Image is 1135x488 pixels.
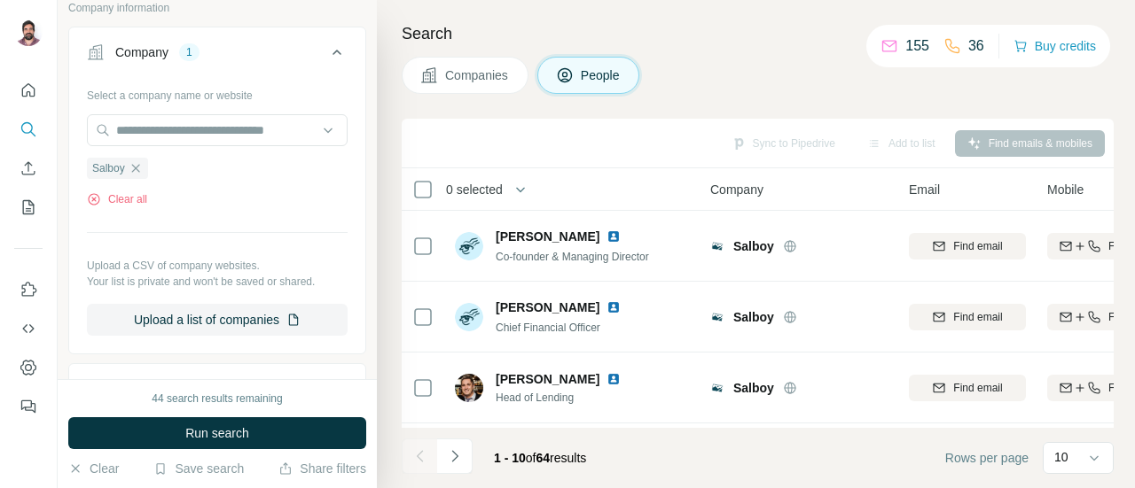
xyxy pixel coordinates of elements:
[953,238,1002,254] span: Find email
[455,303,483,331] img: Avatar
[710,181,763,198] span: Company
[733,379,774,397] span: Salboy
[153,460,244,477] button: Save search
[455,374,483,402] img: Avatar
[496,251,649,263] span: Co-founder & Managing Director
[14,152,43,184] button: Enrich CSV
[496,298,599,316] span: [PERSON_NAME]
[1047,181,1084,198] span: Mobile
[494,451,526,465] span: 1 - 10
[607,300,621,314] img: LinkedIn logo
[496,390,642,406] span: Head of Lending
[14,18,43,46] img: Avatar
[526,451,536,465] span: of
[278,460,366,477] button: Share filters
[402,21,1114,46] h4: Search
[92,160,125,176] span: Salboy
[496,228,599,245] span: [PERSON_NAME]
[179,44,200,60] div: 1
[710,239,724,253] img: Logo of Salboy
[733,237,774,255] span: Salboy
[536,451,551,465] span: 64
[14,313,43,345] button: Use Surfe API
[152,391,282,407] div: 44 search results remaining
[14,113,43,145] button: Search
[115,43,168,61] div: Company
[909,181,940,198] span: Email
[14,274,43,306] button: Use Surfe on LinkedIn
[445,66,510,84] span: Companies
[581,66,622,84] span: People
[87,81,348,104] div: Select a company name or website
[905,35,929,57] p: 155
[607,229,621,244] img: LinkedIn logo
[733,308,774,326] span: Salboy
[909,304,1026,330] button: Find email
[69,31,365,81] button: Company1
[185,424,249,442] span: Run search
[87,304,348,336] button: Upload a list of companies
[446,181,503,198] span: 0 selected
[14,352,43,383] button: Dashboard
[87,274,348,290] p: Your list is private and won't be saved or shared.
[710,310,724,324] img: Logo of Salboy
[710,381,724,395] img: Logo of Salboy
[68,460,119,477] button: Clear
[87,191,147,207] button: Clear all
[494,451,586,465] span: results
[455,232,483,260] img: Avatar
[953,380,1002,396] span: Find email
[909,233,1026,259] button: Find email
[437,438,473,474] button: Navigate to next page
[607,372,621,386] img: LinkedIn logo
[496,370,599,388] span: [PERSON_NAME]
[1014,34,1096,58] button: Buy credits
[68,417,366,449] button: Run search
[909,375,1026,401] button: Find email
[1054,448,1068,466] p: 10
[14,191,43,223] button: My lists
[953,309,1002,325] span: Find email
[14,74,43,106] button: Quick start
[14,391,43,422] button: Feedback
[69,368,365,410] button: Industry
[945,449,1029,467] span: Rows per page
[496,321,600,334] span: Chief Financial Officer
[968,35,984,57] p: 36
[87,258,348,274] p: Upload a CSV of company websites.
